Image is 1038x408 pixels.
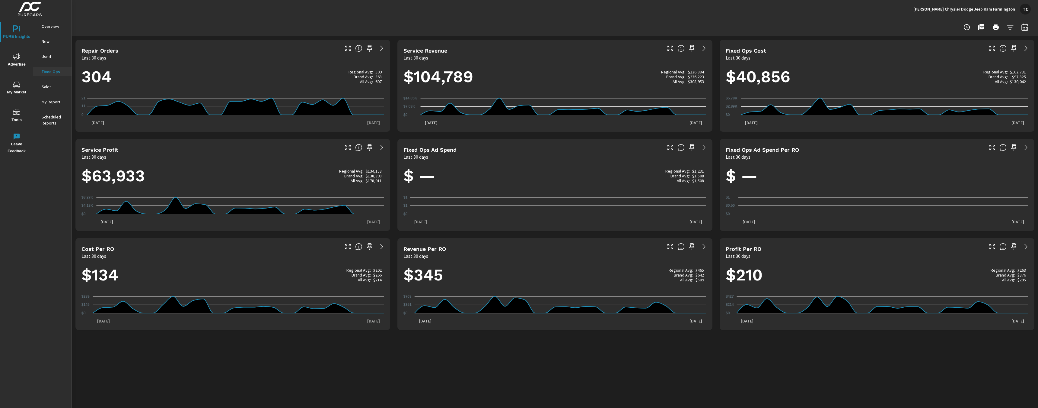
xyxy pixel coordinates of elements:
p: Regional Avg: [349,70,373,74]
p: $295 [1017,277,1026,282]
p: Regional Avg: [983,70,1008,74]
p: Last 30 days [81,54,106,61]
p: [DATE] [415,318,436,324]
p: [PERSON_NAME] Chrysler Dodge Jeep Ram Farmington [913,6,1015,12]
p: Last 30 days [726,252,750,260]
p: Brand Avg: [674,273,693,277]
p: My Report [42,99,67,105]
p: [DATE] [1007,219,1028,225]
span: Total cost of Fixed Operations-oriented media for all PureCars channels over the selected date ra... [677,144,685,151]
text: $0 [403,311,408,315]
p: Last 30 days [726,153,750,160]
p: All Avg: [351,178,364,183]
text: $214 [726,303,734,307]
p: [DATE] [363,318,384,324]
a: See more details in report [1021,242,1031,251]
button: Make Fullscreen [987,44,997,53]
span: Total profit generated by the dealership from all Repair Orders closed over the selected date ran... [355,144,362,151]
div: nav menu [0,18,33,157]
p: All Avg: [358,277,371,282]
p: [DATE] [410,219,431,225]
button: Make Fullscreen [665,242,675,251]
h5: Profit Per RO [726,246,761,252]
a: See more details in report [699,44,709,53]
p: [DATE] [87,120,108,126]
a: See more details in report [377,143,387,152]
text: 0 [81,113,84,117]
p: Brand Avg: [354,74,373,79]
text: $0.50 [726,204,735,208]
p: [DATE] [93,318,114,324]
h5: Repair Orders [81,47,118,54]
p: [DATE] [685,219,706,225]
p: [DATE] [1007,120,1028,126]
p: [DATE] [96,219,117,225]
p: Brand Avg: [670,173,690,178]
p: Brand Avg: [996,273,1015,277]
p: Last 30 days [403,54,428,61]
h1: $104,789 [403,66,706,87]
span: Average cost incurred by the dealership from each Repair Order closed over the selected date rang... [355,243,362,250]
a: See more details in report [377,44,387,53]
text: 11 [81,104,86,108]
p: Last 30 days [403,153,428,160]
button: "Export Report to PDF" [975,21,987,33]
p: New [42,38,67,44]
span: Save this to your personalized report [365,143,374,152]
button: Make Fullscreen [987,242,997,251]
text: $703 [403,294,412,299]
text: $0 [726,113,730,117]
button: Make Fullscreen [665,44,675,53]
p: [DATE] [363,120,384,126]
h1: $63,933 [81,166,384,186]
p: Fixed Ops [42,69,67,75]
div: New [33,37,72,46]
span: My Market [2,81,31,96]
p: $214 [373,277,382,282]
p: $202 [373,268,382,273]
div: Scheduled Reports [33,112,72,128]
span: Tools [2,109,31,124]
div: Overview [33,22,72,31]
span: Advertise [2,53,31,68]
p: [DATE] [685,318,706,324]
a: See more details in report [1021,143,1031,152]
p: [DATE] [741,120,762,126]
a: See more details in report [699,143,709,152]
h1: $134 [81,265,384,285]
span: Total cost incurred by the dealership from all Repair Orders closed over the selected date range.... [999,45,1007,52]
p: $266 [373,273,382,277]
button: Print Report [990,21,1002,33]
p: $178,911 [366,178,382,183]
p: $236,884 [688,70,704,74]
text: $145 [81,303,90,307]
p: $97,825 [1012,74,1026,79]
p: All Avg: [673,79,686,84]
button: Make Fullscreen [987,143,997,152]
p: All Avg: [360,79,373,84]
a: See more details in report [1021,44,1031,53]
h5: Service Revenue [403,47,447,54]
a: See more details in report [699,242,709,251]
span: Save this to your personalized report [365,44,374,53]
p: Last 30 days [81,153,106,160]
p: $130,042 [1010,79,1026,84]
h5: Fixed Ops Ad Spend [403,147,457,153]
span: Save this to your personalized report [1009,44,1019,53]
div: Fixed Ops [33,67,72,76]
text: $2.89K [726,105,737,109]
div: TC [1020,4,1031,15]
text: $427 [726,294,734,299]
p: [DATE] [685,120,706,126]
p: Last 30 days [403,252,428,260]
p: Regional Avg: [669,268,693,273]
text: $8.27K [81,195,93,199]
button: Make Fullscreen [343,44,353,53]
span: Save this to your personalized report [1009,242,1019,251]
text: $0 [403,113,408,117]
text: $1 [403,204,408,208]
span: Average cost of Fixed Operations-oriented advertising per each Repair Order closed at the dealer ... [999,144,1007,151]
text: $7.03K [403,105,415,109]
p: [DATE] [363,219,384,225]
text: $0 [726,311,730,315]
